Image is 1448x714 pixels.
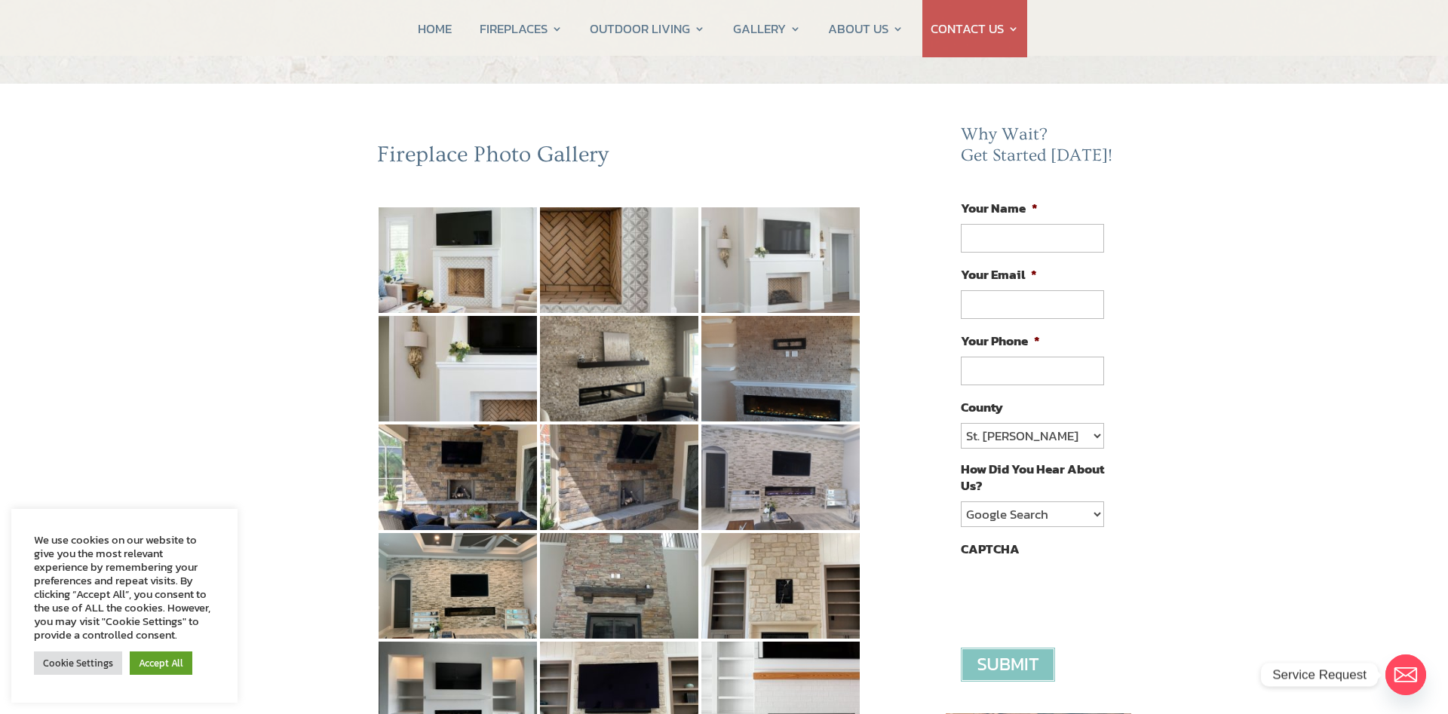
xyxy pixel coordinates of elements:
[961,266,1037,283] label: Your Email
[701,424,860,530] img: 9
[961,461,1104,494] label: How Did You Hear About Us?
[379,207,537,313] img: 1
[379,424,537,530] img: 7
[540,424,698,530] img: 8
[540,533,698,639] img: 11
[701,316,860,421] img: 6
[961,565,1190,624] iframe: reCAPTCHA
[961,124,1116,173] h2: Why Wait? Get Started [DATE]!
[377,141,861,176] h2: Fireplace Photo Gallery
[379,533,537,639] img: 10
[961,200,1038,216] label: Your Name
[1385,654,1426,695] a: Email
[34,533,215,642] div: We use cookies on our website to give you the most relevant experience by remembering your prefer...
[961,399,1003,415] label: County
[34,651,122,675] a: Cookie Settings
[961,648,1055,682] input: Submit
[961,332,1040,349] label: Your Phone
[701,533,860,639] img: 12
[701,207,860,313] img: 3
[379,316,537,421] img: 4
[540,207,698,313] img: 2
[130,651,192,675] a: Accept All
[961,541,1020,557] label: CAPTCHA
[540,316,698,421] img: 5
